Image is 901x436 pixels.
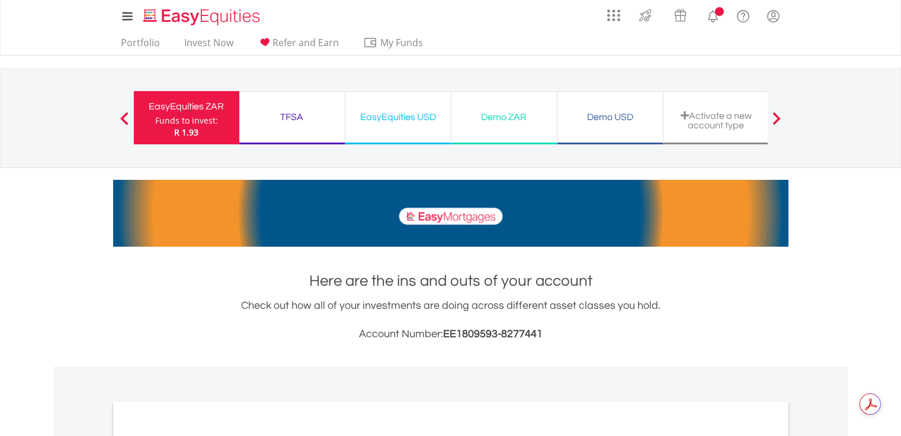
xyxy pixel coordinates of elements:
[565,109,656,125] div: Demo USD
[671,111,762,130] div: Activate a new account type
[607,9,620,22] img: grid-menu-icon.svg
[272,36,339,49] span: Refer and Earn
[113,298,788,343] div: Check out how all of your investments are doing across different asset classes you hold.
[758,3,788,29] a: My Profile
[363,35,441,50] span: My Funds
[179,37,238,55] a: Invest Now
[141,98,232,115] div: EasyEquities ZAR
[139,3,265,27] a: Home page
[599,3,628,22] a: AppsGrid
[155,115,218,127] div: Funds to invest:
[636,6,655,25] img: thrive-v2.svg
[728,3,758,27] a: FAQ's and Support
[671,6,690,25] img: vouchers-v2.svg
[141,7,265,27] img: EasyEquities_Logo.png
[113,180,788,247] img: EasyMortage Promotion Banner
[113,326,788,343] h3: Account Number:
[113,270,788,292] h1: Here are the ins and outs of your account
[458,109,550,125] div: Demo ZAR
[443,328,543,340] span: EE1809593-8277441
[174,127,198,138] span: R 1.93
[116,37,165,55] a: Portfolio
[246,109,338,125] div: TFSA
[698,3,728,27] a: Notifications
[352,109,444,125] div: EasyEquities USD
[663,3,698,25] a: Vouchers
[253,37,344,55] a: Refer and Earn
